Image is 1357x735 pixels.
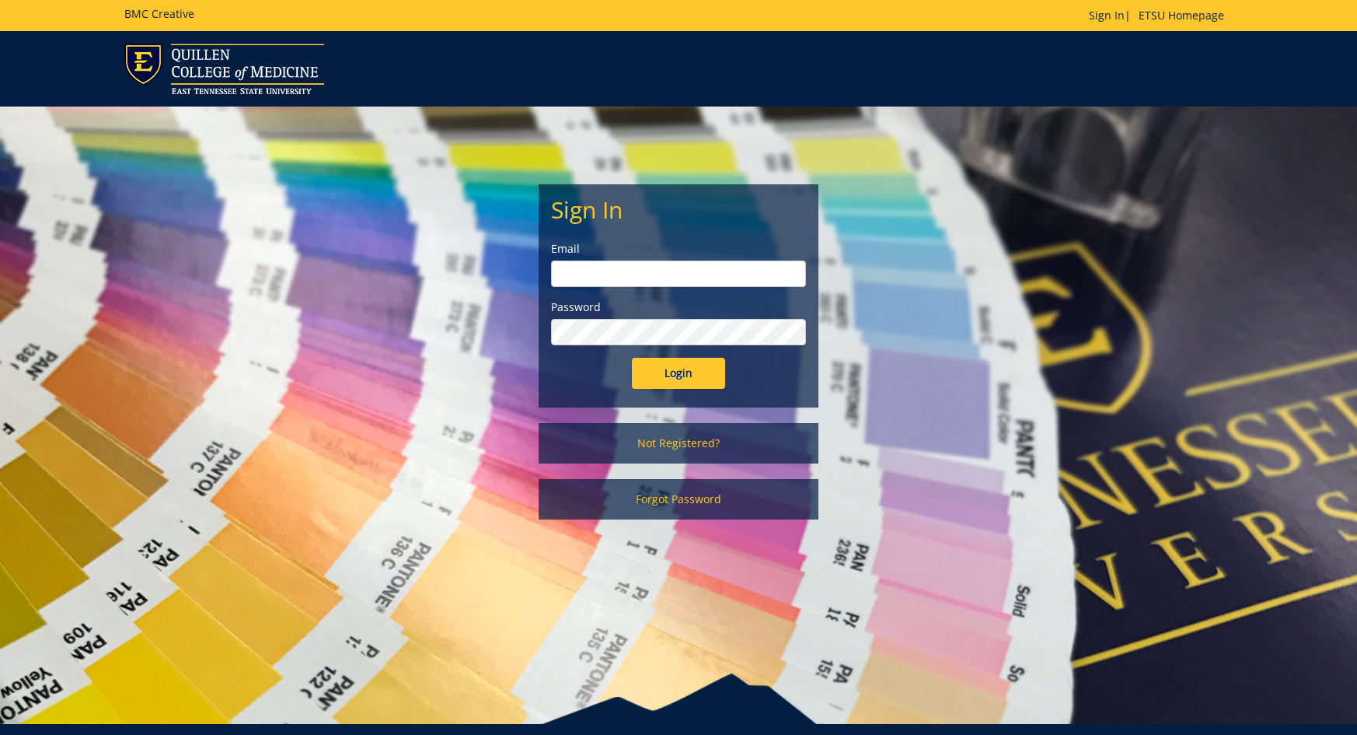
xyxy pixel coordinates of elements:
[124,8,194,19] h5: BMC Creative
[124,44,324,94] img: ETSU logo
[539,423,818,464] a: Not Registered?
[1089,8,1232,23] p: |
[551,241,806,257] label: Email
[551,197,806,222] h2: Sign In
[1089,8,1125,23] a: Sign In
[551,299,806,315] label: Password
[539,479,818,520] a: Forgot Password
[632,358,725,389] input: Login
[1131,8,1232,23] a: ETSU Homepage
